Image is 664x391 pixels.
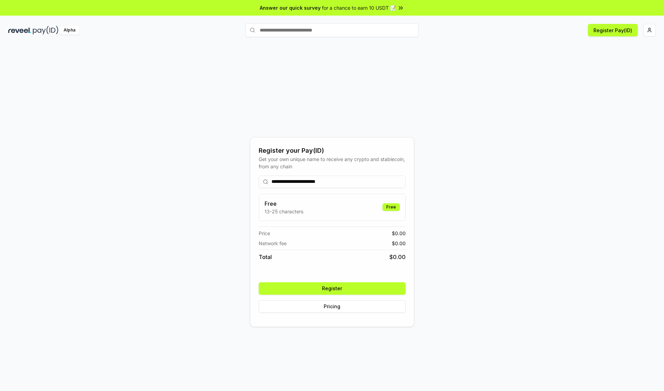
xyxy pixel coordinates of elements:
[265,208,303,215] p: 13-25 characters
[260,4,321,11] span: Answer our quick survey
[33,26,58,35] img: pay_id
[259,282,406,295] button: Register
[588,24,638,36] button: Register Pay(ID)
[259,230,270,237] span: Price
[392,230,406,237] span: $ 0.00
[259,253,272,261] span: Total
[259,146,406,155] div: Register your Pay(ID)
[60,26,79,35] div: Alpha
[265,199,303,208] h3: Free
[389,253,406,261] span: $ 0.00
[259,155,406,170] div: Get your own unique name to receive any crypto and stablecoin, from any chain
[259,240,287,247] span: Network fee
[392,240,406,247] span: $ 0.00
[259,300,406,313] button: Pricing
[8,26,31,35] img: reveel_dark
[322,4,396,11] span: for a chance to earn 10 USDT 📝
[382,203,400,211] div: Free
